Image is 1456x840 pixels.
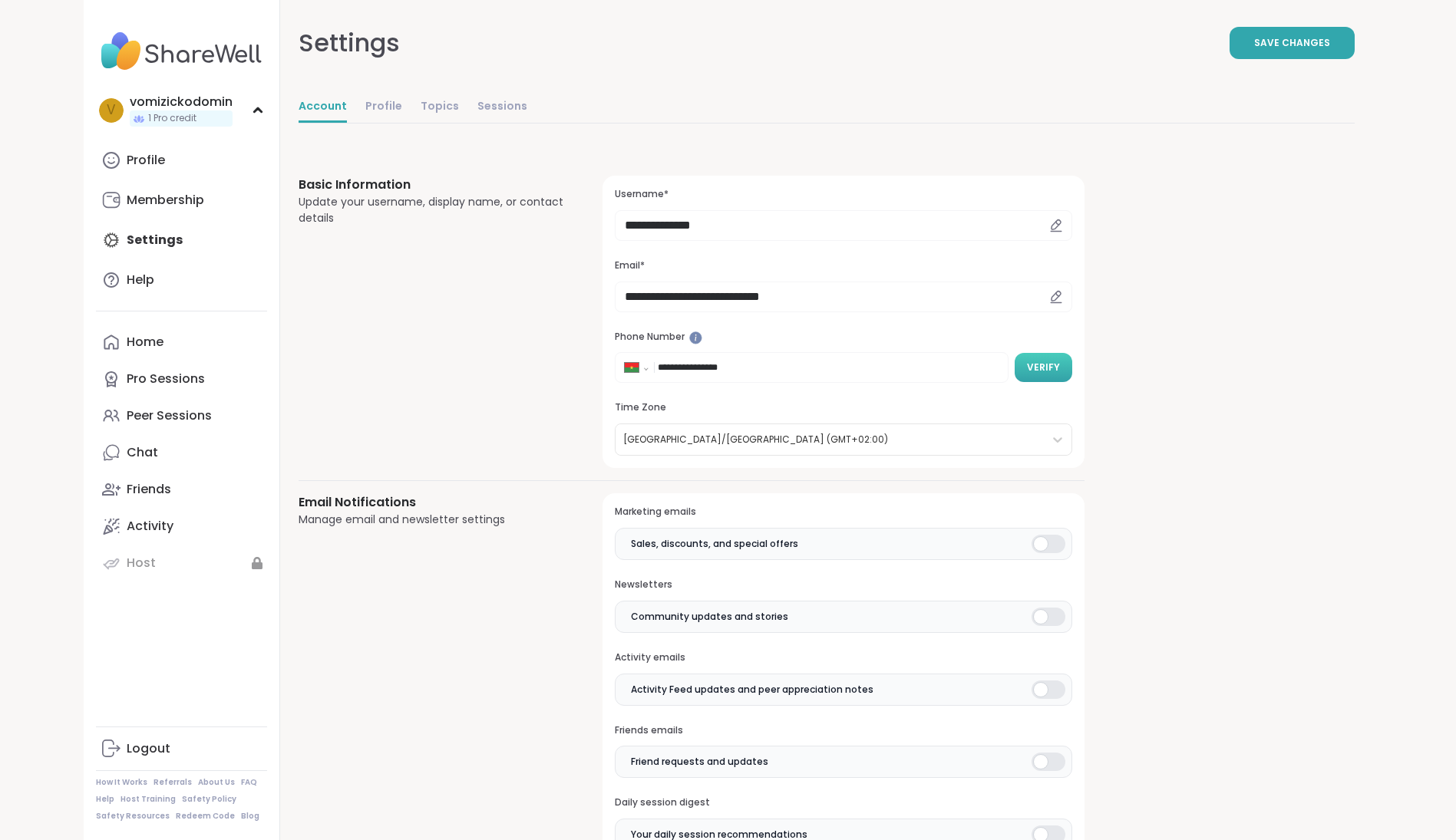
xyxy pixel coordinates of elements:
[421,92,459,123] a: Topics
[615,401,1071,414] h3: Time Zone
[148,112,196,125] span: 1 Pro credit
[615,796,1071,809] h3: Daily session digest
[1230,27,1355,59] button: Save Changes
[96,262,267,298] a: Help
[96,794,114,805] a: Help
[615,506,1071,519] h3: Marketing emails
[615,724,1071,737] h3: Friends emails
[96,142,267,179] a: Profile
[96,508,267,545] a: Activity
[631,683,873,697] span: Activity Feed updates and peer appreciation notes
[96,361,267,397] a: Pro Sessions
[241,811,259,822] a: Blog
[477,92,527,123] a: Sessions
[96,434,267,471] a: Chat
[365,92,402,123] a: Profile
[631,537,798,551] span: Sales, discounts, and special offers
[198,777,235,788] a: About Us
[615,259,1071,272] h3: Email*
[127,407,212,424] div: Peer Sessions
[176,811,235,822] a: Redeem Code
[127,740,170,757] div: Logout
[127,152,165,169] div: Profile
[615,578,1071,591] h3: Newsletters
[299,493,566,512] h3: Email Notifications
[615,188,1071,201] h3: Username*
[127,272,154,288] div: Help
[107,100,115,120] span: v
[1027,361,1060,374] span: Verify
[96,777,147,788] a: How It Works
[96,811,170,822] a: Safety Resources
[615,651,1071,664] h3: Activity emails
[299,512,566,528] div: Manage email and newsletter settings
[127,481,171,498] div: Friends
[127,444,158,461] div: Chat
[96,182,267,219] a: Membership
[182,794,236,805] a: Safety Policy
[631,610,788,624] span: Community updates and stories
[299,92,347,123] a: Account
[127,334,163,351] div: Home
[127,555,156,572] div: Host
[1015,353,1072,382] button: Verify
[121,794,176,805] a: Host Training
[615,331,1071,344] h3: Phone Number
[154,777,192,788] a: Referrals
[96,324,267,361] a: Home
[96,25,267,78] img: ShareWell Nav Logo
[96,397,267,434] a: Peer Sessions
[96,545,267,581] a: Host
[241,777,257,788] a: FAQ
[127,192,204,209] div: Membership
[689,331,702,344] iframe: Spotlight
[127,518,173,535] div: Activity
[1254,36,1330,50] span: Save Changes
[96,730,267,767] a: Logout
[299,25,400,61] div: Settings
[96,471,267,508] a: Friends
[130,94,233,110] div: vomizickodomin
[299,176,566,194] h3: Basic Information
[631,755,768,769] span: Friend requests and updates
[127,371,205,387] div: Pro Sessions
[299,194,566,226] div: Update your username, display name, or contact details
